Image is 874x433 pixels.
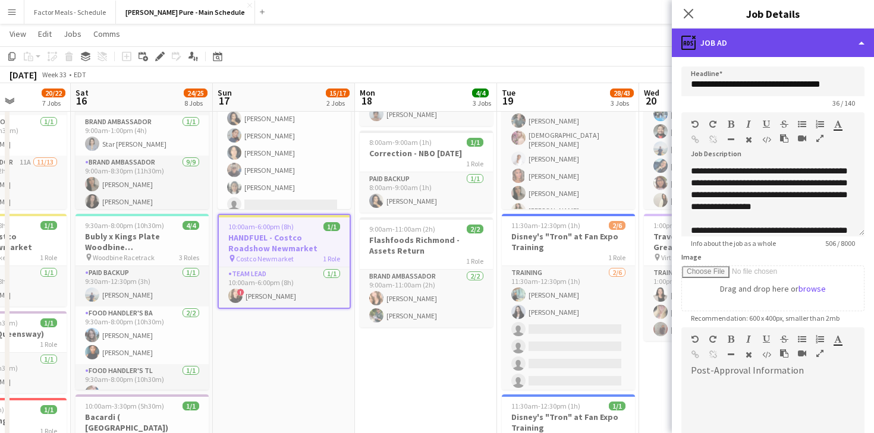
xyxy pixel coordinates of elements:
span: 17 [216,94,232,108]
button: Clear Formatting [744,135,753,144]
span: Mon [360,87,375,98]
h3: Flashfoods Richmond - Assets Return [360,235,493,256]
a: Edit [33,26,56,42]
div: 3 Jobs [611,99,633,108]
app-job-card: 1:00pm-2:00pm (1h)3/3Travel Alberta & AGLC x Great Outdoors Comedy Festival Training Virtual1 Rol... [644,214,777,341]
span: 18 [358,94,375,108]
app-job-card: 12:00pm-1:00pm (1h)15/15LEGO @ Fan Expo Toronto Training Virtual1 RoleTraining15/1512:00pm-1:00pm... [644,33,777,209]
span: 10:00am-3:30pm (5h30m) [85,402,164,410]
button: Fullscreen [816,349,824,358]
span: 1/1 [40,405,57,414]
div: 8:00am-9:00am (1h)1/1Correction - NBO [DATE]1 RolePaid Backup1/18:00am-9:00am (1h)[PERSON_NAME] [360,131,493,213]
h3: HANDFUEL - Costco Roadshow Newmarket [219,232,350,254]
span: 2/2 [467,225,483,233]
span: 11:30am-12:30pm (1h) [511,402,580,410]
button: Fullscreen [816,134,824,143]
a: View [5,26,31,42]
button: Underline [762,119,771,129]
span: 4/4 [472,89,489,97]
span: 1/1 [40,318,57,327]
button: Horizontal Line [727,350,735,359]
span: Edit [38,29,52,39]
span: 11:30am-12:30pm (1h) [511,221,580,230]
span: ! [237,289,244,296]
span: 24/25 [184,89,208,97]
span: 1 Role [466,159,483,168]
span: 1 Role [466,257,483,266]
div: 3 Jobs [473,99,491,108]
button: Redo [709,119,717,129]
div: 2 Jobs [326,99,349,108]
button: [PERSON_NAME] Pure - Main Schedule [116,1,255,24]
span: 19 [500,94,515,108]
span: Jobs [64,29,81,39]
span: 20/22 [42,89,65,97]
button: Unordered List [798,334,806,344]
span: 1/1 [467,138,483,147]
span: 3 Roles [179,253,199,262]
app-job-card: 9:30am-8:00pm (10h30m)4/4Bubly x Kings Plate Woodbine [GEOGRAPHIC_DATA] Woodbine Racetrack3 Roles... [76,214,209,390]
button: Insert video [798,134,806,143]
div: Job Ad [672,29,874,57]
a: Comms [89,26,125,42]
app-card-role: Training2/611:30am-12:30pm (1h)[PERSON_NAME][PERSON_NAME] [502,266,635,393]
span: 1 Role [40,340,57,349]
span: View [10,29,26,39]
app-job-card: 11:30am-12:30pm (1h)2/6Disney's "Tron" at Fan Expo Training1 RoleTraining2/611:30am-12:30pm (1h)[... [502,214,635,390]
span: Info about the job as a whole [681,239,785,248]
span: 1/1 [183,402,199,410]
h3: Job Details [672,6,874,21]
span: 1/1 [323,222,340,231]
button: Factor Meals - Schedule [24,1,116,24]
span: Sat [76,87,89,98]
span: Costco Newmarket [236,254,294,263]
app-card-role: Brand Ambassador1/19:00am-1:00pm (4h)Star [PERSON_NAME] [76,115,209,156]
span: 8:00am-9:00am (1h) [369,138,432,147]
h3: Travel Alberta & AGLC x Great Outdoors Comedy Festival Training [644,231,777,252]
app-job-card: 9:00am-8:30pm (11h30m)14/16LEGO X She Built That @ CNE CNE3 Roles[PERSON_NAME][PERSON_NAME][PERSO... [218,33,351,209]
button: Strikethrough [780,334,788,344]
span: 4/4 [183,221,199,230]
h3: Bubly x Kings Plate Woodbine [GEOGRAPHIC_DATA] [76,231,209,252]
button: Undo [691,334,699,344]
button: Undo [691,119,699,129]
span: Virtual [661,253,681,262]
app-card-role: Paid Backup1/18:00am-9:00am (1h)[PERSON_NAME] [360,172,493,213]
button: Strikethrough [780,119,788,129]
app-job-card: 9:00am-11:00am (2h)2/2Flashfoods Richmond - Assets Return1 RoleBrand Ambassador2/29:00am-11:00am ... [360,217,493,327]
span: Sun [218,87,232,98]
span: 15/17 [326,89,350,97]
span: 9:30am-8:00pm (10h30m) [85,221,164,230]
span: 28/43 [610,89,634,97]
app-card-role: Food Handler's TL1/19:30am-8:00pm (10h30m)[PERSON_NAME] [76,364,209,404]
span: Recommendation: 600 x 400px, smaller than 2mb [681,314,849,323]
app-job-card: 9:00am-8:30pm (11h30m)14/15LEGO X She Built That @ CNE CNE6 RolesPaid Backup8A0/19:00am-12:00pm (... [76,33,209,209]
span: 16 [74,94,89,108]
button: Italic [744,119,753,129]
span: Tue [502,87,515,98]
app-job-card: 10:00am-11:00am (1h)25/36Disney's Fan Expo Training1 RoleTraining2I25/3610:00am-11:00am (1h)[PERS... [502,33,635,209]
div: [DATE] [10,69,37,81]
span: 1/1 [609,402,625,410]
button: Italic [744,334,753,344]
div: EDT [74,70,86,79]
button: Horizontal Line [727,135,735,144]
button: Text Color [834,119,842,129]
span: 1:00pm-2:00pm (1h) [653,221,715,230]
h3: Disney's "Tron" at Fan Expo Training [502,412,635,433]
div: 8 Jobs [184,99,207,108]
span: 1 Role [608,253,625,262]
span: 20 [642,94,659,108]
button: Redo [709,334,717,344]
h3: Correction - NBO [DATE] [360,148,493,159]
button: Paste as plain text [780,349,788,358]
span: Woodbine Racetrack [93,253,155,262]
button: HTML Code [762,350,771,359]
span: 9:00am-11:00am (2h) [369,225,435,233]
button: Paste as plain text [780,134,788,143]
